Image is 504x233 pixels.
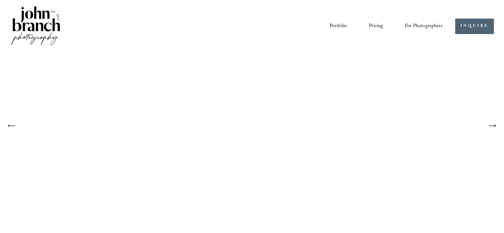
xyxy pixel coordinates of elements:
a: folder dropdown [405,21,443,32]
a: Pricing [369,21,383,32]
button: Previous Slide [5,119,19,133]
span: For Photographers [405,21,443,31]
img: John Branch IV Photography [10,5,61,48]
button: Next Slide [485,119,499,133]
a: INQUIRE [455,19,494,34]
a: Portfolio [329,21,347,32]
